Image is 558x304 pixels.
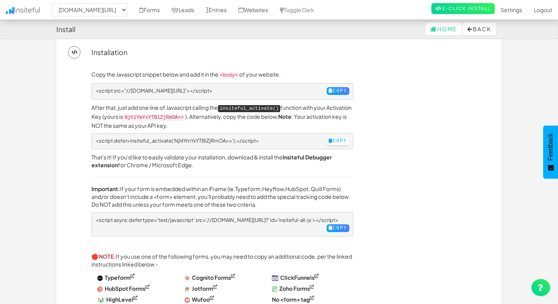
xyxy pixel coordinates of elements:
img: w+GLbPZOKCQIQAAACV0RVh0ZGF0ZTpjcmVhdGUAMjAyMS0wNS0yOFQwNTowNDowNyswMDowMFNyrecAAAAldEVYdGRhdGU6bW... [184,297,190,303]
strong: Cognito Forms [192,274,231,281]
a: HubSpot Forms [97,285,150,292]
strong: Typeform [105,274,131,281]
strong: Zoho Forms [279,285,310,292]
h4: Install [56,25,75,33]
p: If you use one of the following forms, you may need to copy an additional code, per the linked in... [91,252,353,268]
strong: ClickFunnels [280,274,315,281]
a: No <form> tag [272,296,314,303]
img: o6Mj6xhs23sAAAAASUVORK5CYII= [184,286,190,292]
strong: Wufoo [192,296,210,303]
img: icon.png [6,7,14,14]
a: HubSpot [285,185,308,192]
b: Note [278,113,292,120]
span: Feedback [547,133,554,161]
button: Copy [327,137,349,145]
strong: Jotform [192,285,213,292]
a: HighLevel [97,296,138,303]
span: <script src="//[DOMAIN_NAME][URL]"></script> [96,88,213,94]
code: <body> [218,72,239,79]
a: 2-Click Install [431,3,495,14]
img: 79z+orbB7DufOPAAAAABJRU5ErkJggg== [272,275,279,281]
button: Copy [327,224,349,232]
p: After that, just add one line of Javascript calling the function with your Activation Key (yours ... [91,104,353,129]
p: That's it! If you'd like to easily validate your installation, download & install the for Chrome ... [91,153,353,169]
strong: HubSpot Forms [105,285,145,292]
a: Insiteful Debugger extension [91,154,332,168]
img: XiAAAAAAAAAAAAAAAAAAAAAAAAAAAAAAAAAAAAAAAAAAAAAAAAAAAAAAAAAAAAAAAIB35D9KrFiBXzqGhgAAAABJRU5ErkJggg== [97,275,103,281]
a: Home [426,23,462,35]
kbd: insiteful_activate() [218,105,280,112]
button: Back [463,23,496,35]
a: Zoho Forms [272,285,314,292]
code: NjhlYmYxYTBlZjRmOA== [123,114,185,121]
a: Jotform [184,285,217,292]
button: Copy [327,87,349,95]
img: U8idtWpaKY2+ORPHVql5pQEDWNhgaGm4YdkUbrL+jWclQefM8+7FLRsGs6DJ2N0wdy5G9AqVWajYbgW7j+JiKUpMuDc4TxAw1... [272,286,277,292]
span: <script defer>insiteful_activate('NjhlYmYxYTBlZjRmOA==');</script> [96,138,259,144]
img: D4AAAAldEVYdGRhdGU6bW9kaWZ5ADIwMjAtMDEtMjVUMjM6MzI6MjgrMDA6MDC0P0SCAAAAAElFTkSuQmCC [97,297,104,303]
h4: Installation [91,48,127,56]
span: <script async defer type='text/javascript' src='//[DOMAIN_NAME][URL]?' id='insiteful-all-js'></sc... [96,217,338,223]
a: Typeform [97,274,135,281]
a: Heyflow [262,185,284,192]
p: Copy the Javascript snippet below and add it in the of your website. [91,70,353,79]
a: ClickFunnels [272,274,319,281]
button: Feedback - Show survey [543,125,558,179]
img: Z [97,286,103,292]
img: 4PZeqjtP8MVz1tdhwd9VTVN4U7hyg3DMAzDMAzDMAzDMAzDMAzDMAzDML74B3OcR2494FplAAAAAElFTkSuQmCC [184,275,190,281]
a: Cognito Forms [184,274,235,281]
a: Typeform [235,185,261,192]
b: Important: [91,185,120,192]
p: If your form is embedded within an iFrame (ie. , , , Quill Forms) and/or doesn't include a <form>... [91,185,353,208]
strong: 🛑 NOTE: [91,253,116,260]
a: Wufoo [184,296,214,303]
strong: No <form> tag [272,296,310,303]
strong: HighLevel [106,296,133,303]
